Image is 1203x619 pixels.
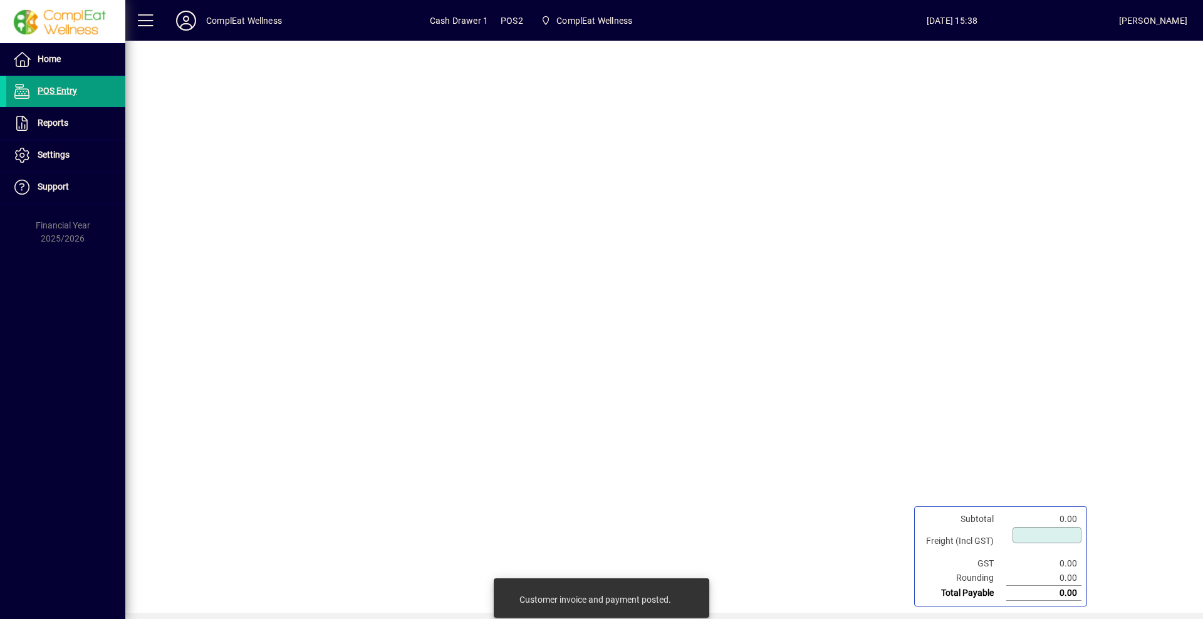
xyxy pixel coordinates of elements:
[556,11,632,31] span: ComplEat Wellness
[519,593,671,606] div: Customer invoice and payment posted.
[38,182,69,192] span: Support
[1006,556,1081,571] td: 0.00
[206,11,282,31] div: ComplEat Wellness
[920,571,1006,586] td: Rounding
[38,150,70,160] span: Settings
[920,526,1006,556] td: Freight (Incl GST)
[920,586,1006,601] td: Total Payable
[38,54,61,64] span: Home
[920,512,1006,526] td: Subtotal
[501,11,523,31] span: POS2
[38,118,68,128] span: Reports
[785,11,1119,31] span: [DATE] 15:38
[6,140,125,171] a: Settings
[536,9,637,32] span: ComplEat Wellness
[1006,512,1081,526] td: 0.00
[166,9,206,32] button: Profile
[6,171,125,203] a: Support
[6,44,125,75] a: Home
[920,556,1006,571] td: GST
[1006,571,1081,586] td: 0.00
[1006,586,1081,601] td: 0.00
[1119,11,1187,31] div: [PERSON_NAME]
[6,108,125,139] a: Reports
[430,11,488,31] span: Cash Drawer 1
[38,86,77,96] span: POS Entry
